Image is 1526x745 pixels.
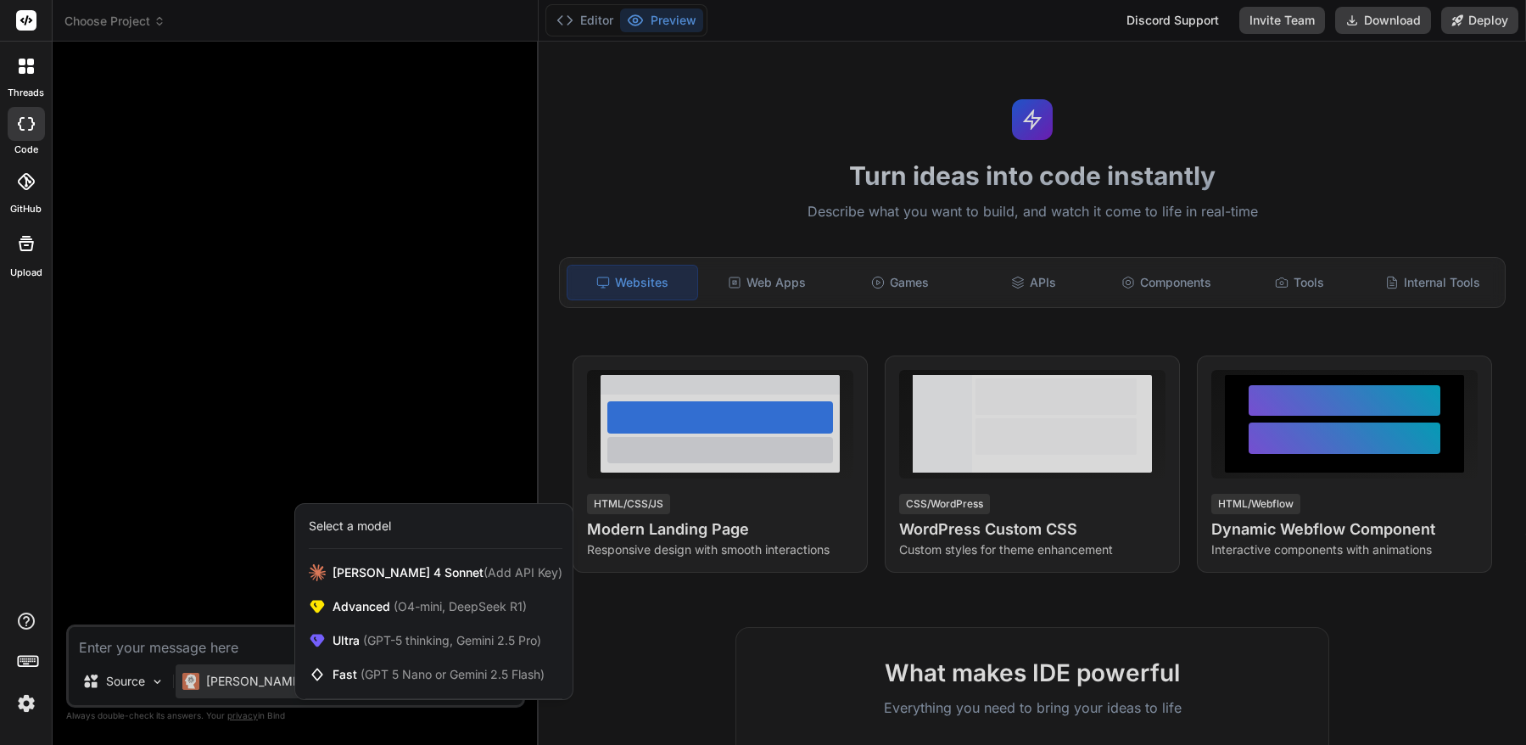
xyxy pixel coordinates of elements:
[10,266,42,280] label: Upload
[484,565,562,580] span: (Add API Key)
[10,202,42,216] label: GitHub
[361,667,545,681] span: (GPT 5 Nano or Gemini 2.5 Flash)
[333,598,527,615] span: Advanced
[333,564,562,581] span: [PERSON_NAME] 4 Sonnet
[14,143,38,157] label: code
[309,518,391,535] div: Select a model
[333,632,541,649] span: Ultra
[12,689,41,718] img: settings
[360,633,541,647] span: (GPT-5 thinking, Gemini 2.5 Pro)
[390,599,527,613] span: (O4-mini, DeepSeek R1)
[333,666,545,683] span: Fast
[8,86,44,100] label: threads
